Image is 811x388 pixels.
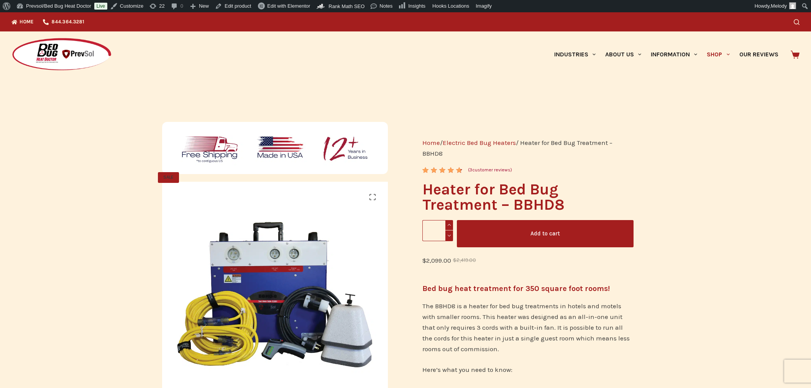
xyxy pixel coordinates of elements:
[457,220,634,247] button: Add to cart
[422,256,451,264] bdi: 2,099.00
[549,31,783,77] nav: Primary
[453,257,476,263] bdi: 2,419.00
[422,301,634,354] p: The BBHD8 is a heater for bed bug treatments in hotels and motels with smaller rooms. This heater...
[422,167,428,179] span: 3
[443,139,516,146] a: Electric Bed Bug Heaters
[38,12,89,31] a: 844.364.3281
[600,31,646,77] a: About Us
[794,19,800,25] button: Search
[422,182,634,212] h1: Heater for Bed Bug Treatment – BBHD8
[646,31,702,77] a: Information
[422,137,634,159] nav: Breadcrumb
[94,3,107,10] a: Live
[365,189,380,205] a: View full-screen image gallery
[267,3,310,9] span: Edit with Elementor
[549,31,600,77] a: Industries
[468,166,512,174] a: (3customer reviews)
[734,31,783,77] a: Our Reviews
[328,3,364,9] span: Rank Math SEO
[11,12,38,31] a: Home
[422,284,610,293] strong: Bed bug heat treatment for 350 square foot rooms!
[162,290,388,298] a: BBHD8 Heater for Bed Bug Treatment - full package
[158,172,179,183] span: SALE
[771,3,787,9] span: Melody
[702,31,734,77] a: Shop
[422,167,461,220] span: Rated out of 5 based on customer ratings
[470,167,472,173] span: 3
[422,364,634,375] p: Here’s what you need to know:
[422,167,463,173] div: Rated 4.67 out of 5
[422,220,453,241] input: Product quantity
[422,139,440,146] a: Home
[422,256,426,264] span: $
[11,38,112,72] img: Prevsol/Bed Bug Heat Doctor
[11,12,89,31] nav: Top Menu
[453,257,456,263] span: $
